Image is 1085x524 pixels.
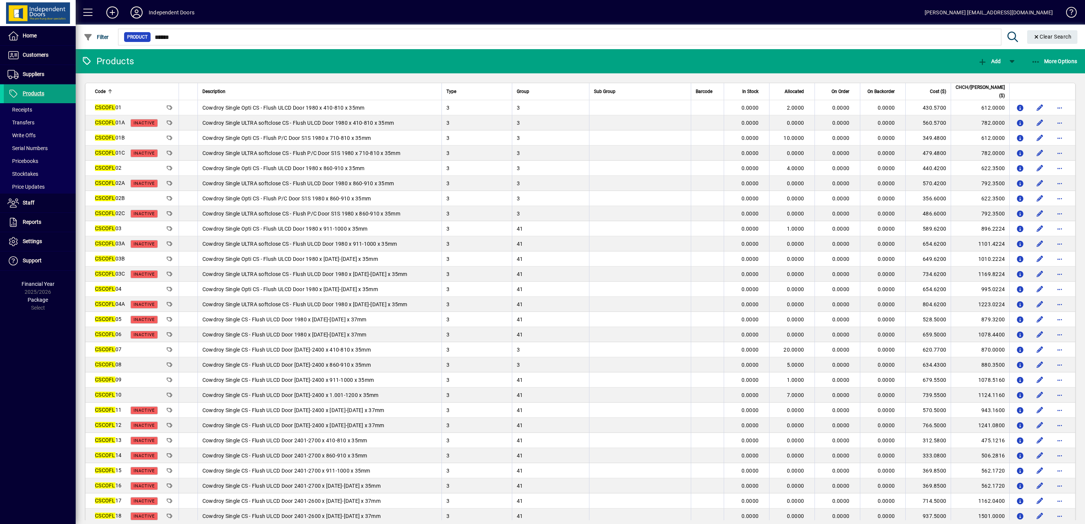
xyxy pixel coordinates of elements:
[95,87,174,96] div: Code
[976,54,1003,68] button: Add
[832,135,850,141] span: 0.0000
[8,132,36,138] span: Write Offs
[1054,268,1066,280] button: More options
[951,206,1009,221] td: 792.3500
[951,130,1009,146] td: 612.0000
[1034,450,1046,462] button: Edit
[951,176,1009,191] td: 792.3500
[1054,313,1066,326] button: More options
[517,241,523,247] span: 41
[1054,329,1066,341] button: More options
[741,150,759,156] span: 0.0000
[787,241,804,247] span: 0.0000
[4,167,76,180] a: Stocktakes
[446,316,449,322] span: 3
[134,272,155,277] span: Inactive
[951,282,1009,297] td: 995.0224
[1054,102,1066,114] button: More options
[1034,102,1046,114] button: Edit
[134,211,155,216] span: Inactive
[95,165,115,171] em: CSCOFL
[8,107,32,113] span: Receipts
[134,151,155,156] span: Inactive
[124,6,149,19] button: Profile
[1034,344,1046,356] button: Edit
[446,105,449,111] span: 3
[787,271,804,277] span: 0.0000
[1034,162,1046,174] button: Edit
[134,181,155,186] span: Inactive
[905,130,951,146] td: 349.4800
[787,286,804,292] span: 0.0000
[787,316,804,322] span: 0.0000
[8,158,38,164] span: Pricebooks
[1054,177,1066,189] button: More options
[446,87,507,96] div: Type
[1060,2,1076,26] a: Knowledge Base
[832,180,850,186] span: 0.0000
[741,241,759,247] span: 0.0000
[202,286,378,292] span: Cowdroy Single Opti CS - Flush ULCD Door 1980 x [DATE]-[DATE] x 35mm
[1034,480,1046,492] button: Edit
[95,316,115,322] em: CSCOFL
[951,236,1009,251] td: 1101.4224
[832,150,850,156] span: 0.0000
[4,142,76,155] a: Serial Numbers
[878,211,895,217] span: 0.0000
[951,161,1009,176] td: 622.3500
[1034,208,1046,220] button: Edit
[8,171,38,177] span: Stocktakes
[1054,495,1066,507] button: More options
[930,87,946,96] span: Cost ($)
[517,195,520,202] span: 3
[517,211,520,217] span: 3
[832,241,850,247] span: 0.0000
[95,210,125,216] span: 02C
[4,155,76,167] a: Pricebooks
[832,211,850,217] span: 0.0000
[446,120,449,126] span: 3
[905,161,951,176] td: 440.4200
[134,317,155,322] span: Inactive
[729,87,765,96] div: In Stock
[517,120,520,126] span: 3
[517,316,523,322] span: 41
[905,221,951,236] td: 589.6200
[696,87,719,96] div: Barcode
[832,301,850,307] span: 0.0000
[956,83,1005,100] span: CHCH/[PERSON_NAME] ($)
[1034,434,1046,446] button: Edit
[95,331,121,337] span: 06
[787,256,804,262] span: 0.0000
[202,211,400,217] span: Cowdroy Single ULTRA softclose CS - Flush P/C Door S1S 1980 x 860-910 x 35mm
[4,116,76,129] a: Transfers
[594,87,616,96] span: Sub Group
[905,146,951,161] td: 479.4800
[1034,359,1046,371] button: Edit
[832,195,850,202] span: 0.0000
[446,165,449,171] span: 3
[95,150,125,156] span: 01C
[100,6,124,19] button: Add
[1054,162,1066,174] button: More options
[951,146,1009,161] td: 782.0000
[905,236,951,251] td: 654.6200
[517,135,520,141] span: 3
[1054,450,1066,462] button: More options
[517,180,520,186] span: 3
[517,87,584,96] div: Group
[1034,465,1046,477] button: Edit
[832,87,849,96] span: On Order
[1029,54,1079,68] button: More Options
[95,119,125,126] span: 01A
[202,87,225,96] span: Description
[95,316,121,322] span: 05
[4,46,76,65] a: Customers
[878,120,895,126] span: 0.0000
[832,316,850,322] span: 0.0000
[878,256,895,262] span: 0.0000
[4,26,76,45] a: Home
[84,34,109,40] span: Filter
[446,211,449,217] span: 3
[446,286,449,292] span: 3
